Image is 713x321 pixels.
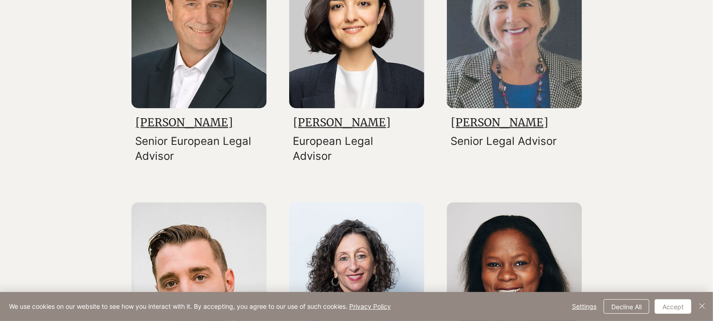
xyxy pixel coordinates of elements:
a: [PERSON_NAME] [293,115,390,129]
span: Settings [572,300,596,313]
button: Close [697,299,708,314]
p: Senior European Legal Advisor [135,134,257,164]
a: [PERSON_NAME] [136,115,233,129]
p: Senior Legal Advisor [450,134,572,149]
a: Privacy Policy [349,302,391,310]
img: Close [697,301,708,311]
button: Accept [655,299,691,314]
a: [PERSON_NAME] [451,115,548,129]
button: Decline All [604,299,649,314]
p: European Legal Advisor [293,134,414,164]
span: We use cookies on our website to see how you interact with it. By accepting, you agree to our use... [9,302,391,311]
